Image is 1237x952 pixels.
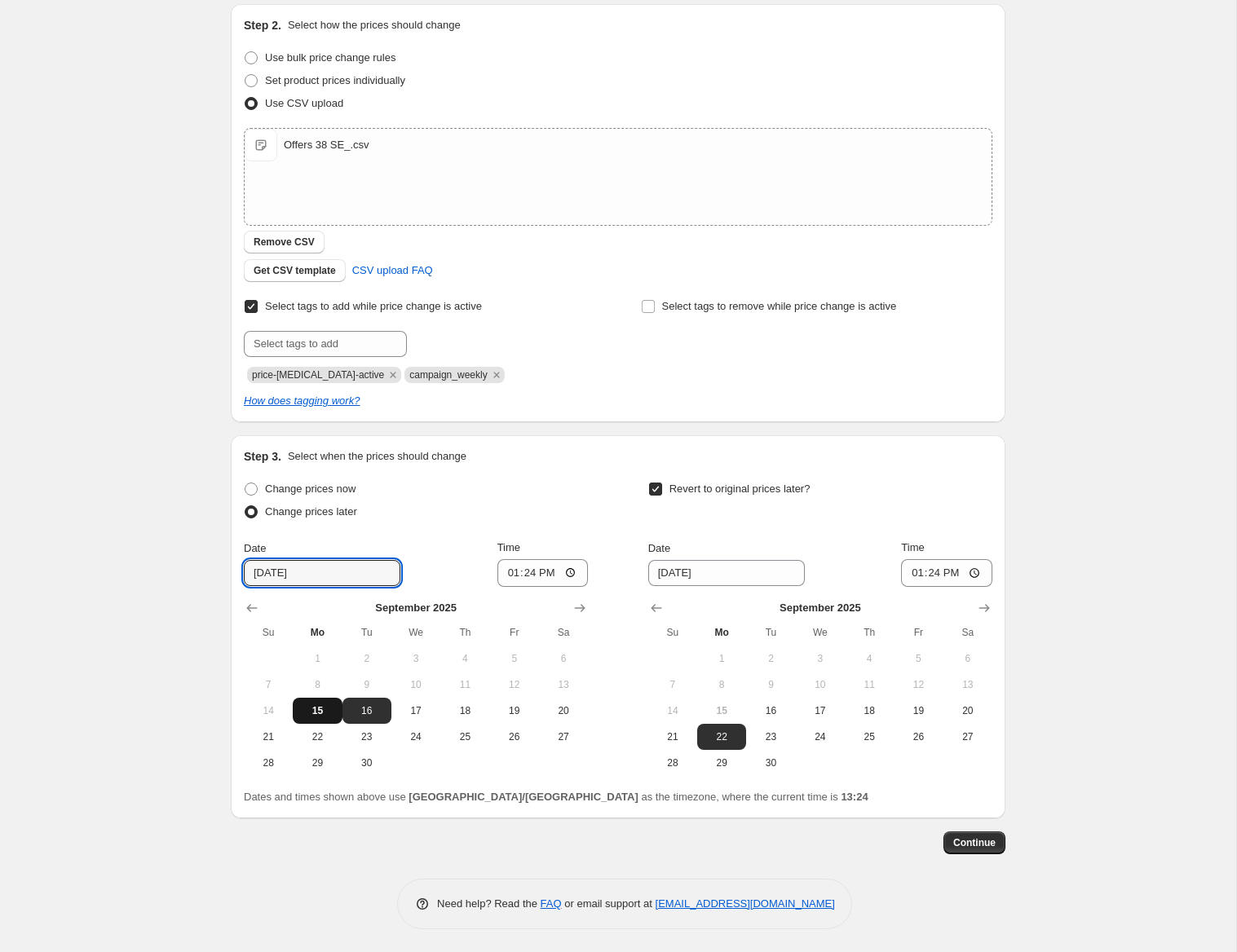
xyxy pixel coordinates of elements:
button: Continue [943,831,1005,854]
span: 1 [704,652,740,665]
th: Sunday [648,619,697,646]
button: Tuesday September 16 2025 [342,698,391,724]
button: Friday September 19 2025 [894,698,943,724]
button: Friday September 5 2025 [894,646,943,672]
input: 12:00 [497,559,589,587]
span: 1 [299,652,335,665]
button: Show previous month, August 2025 [241,597,263,619]
button: Tuesday September 9 2025 [746,672,795,698]
span: 4 [851,652,887,665]
input: Select tags to add [244,331,407,357]
button: Thursday September 4 2025 [845,646,894,672]
input: 12:00 [901,559,992,587]
span: Tu [753,626,789,639]
th: Wednesday [391,619,440,646]
span: Su [655,626,691,639]
th: Wednesday [796,619,845,646]
span: Date [244,542,266,554]
button: Saturday September 6 2025 [539,646,588,672]
button: Monday September 8 2025 [293,672,342,698]
span: Sa [950,626,986,639]
span: Date [648,542,670,554]
span: 23 [349,730,385,743]
button: Thursday September 4 2025 [440,646,489,672]
a: How does tagging work? [244,394,360,407]
th: Monday [293,619,342,646]
button: Monday September 29 2025 [697,750,746,776]
button: Friday September 12 2025 [894,672,943,698]
span: 9 [349,678,385,691]
span: Tu [349,626,385,639]
button: Show previous month, August 2025 [645,597,668,619]
button: Tuesday September 30 2025 [342,750,391,776]
span: price-change-job-active [252,369,384,381]
span: 28 [655,756,691,769]
span: Need help? Read the [437,897,541,910]
span: Get CSV template [254,264,336,277]
span: Dates and times shown above use as the timezone, where the current time is [244,791,868,803]
button: Thursday September 18 2025 [845,698,894,724]
button: Sunday September 28 2025 [244,750,293,776]
span: 30 [753,756,789,769]
th: Saturday [943,619,992,646]
button: Tuesday September 30 2025 [746,750,795,776]
span: 14 [250,704,286,717]
span: Set product prices individually [265,74,405,86]
span: 5 [900,652,936,665]
span: 16 [753,704,789,717]
button: Show next month, October 2025 [568,597,591,619]
button: Sunday September 21 2025 [648,724,697,750]
button: Tuesday September 16 2025 [746,698,795,724]
span: 20 [546,704,581,717]
span: 16 [349,704,385,717]
button: Monday September 22 2025 [697,724,746,750]
span: campaign_weekly [409,369,487,381]
input: 9/15/2025 [244,560,400,586]
th: Monday [697,619,746,646]
span: 29 [704,756,740,769]
button: Wednesday September 3 2025 [796,646,845,672]
span: CSV upload FAQ [352,262,433,279]
span: We [398,626,434,639]
th: Tuesday [746,619,795,646]
span: Select tags to add while price change is active [265,300,482,312]
span: Time [901,541,924,553]
span: 30 [349,756,385,769]
span: 9 [753,678,789,691]
span: 14 [655,704,691,717]
span: 25 [447,730,483,743]
span: 22 [704,730,740,743]
span: 21 [250,730,286,743]
button: Saturday September 13 2025 [943,672,992,698]
button: Saturday September 27 2025 [943,724,992,750]
span: Fr [900,626,936,639]
button: Thursday September 18 2025 [440,698,489,724]
button: Wednesday September 24 2025 [391,724,440,750]
span: 22 [299,730,335,743]
span: 17 [802,704,838,717]
a: FAQ [541,897,562,910]
span: 24 [802,730,838,743]
span: 17 [398,704,434,717]
span: 27 [950,730,986,743]
span: 11 [447,678,483,691]
button: Thursday September 25 2025 [845,724,894,750]
button: Remove campaign_weekly [489,368,504,382]
button: Thursday September 11 2025 [440,672,489,698]
th: Thursday [845,619,894,646]
button: Today Monday September 15 2025 [293,698,342,724]
span: 18 [447,704,483,717]
button: Thursday September 25 2025 [440,724,489,750]
button: Saturday September 6 2025 [943,646,992,672]
span: 7 [655,678,691,691]
span: 20 [950,704,986,717]
span: 15 [299,704,335,717]
a: [EMAIL_ADDRESS][DOMAIN_NAME] [656,897,835,910]
span: Remove CSV [254,236,315,249]
button: Monday September 1 2025 [293,646,342,672]
span: 26 [497,730,532,743]
button: Tuesday September 2 2025 [746,646,795,672]
button: Sunday September 14 2025 [244,698,293,724]
span: Th [447,626,483,639]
